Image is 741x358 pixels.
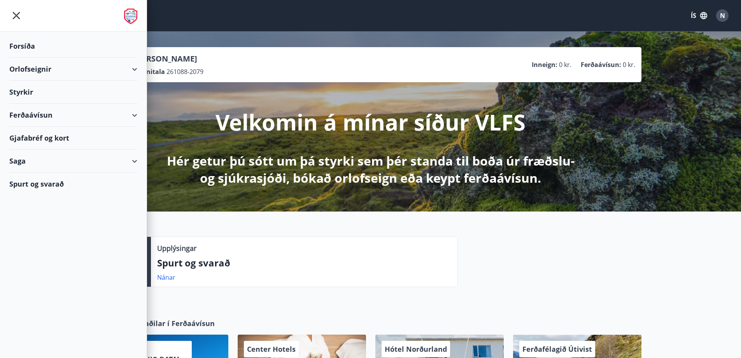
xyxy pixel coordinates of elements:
[713,6,732,25] button: N
[9,9,23,23] button: menu
[157,273,175,282] a: Nánar
[134,67,165,76] p: Kennitala
[9,58,137,81] div: Orlofseignir
[687,9,711,23] button: ÍS
[124,9,137,24] img: union_logo
[157,243,196,253] p: Upplýsingar
[9,150,137,173] div: Saga
[623,60,635,69] span: 0 kr.
[532,60,557,69] p: Inneign :
[9,35,137,58] div: Forsíða
[720,11,725,20] span: N
[581,60,621,69] p: Ferðaávísun :
[109,318,215,328] span: Samstarfsaðilar í Ferðaávísun
[247,344,296,354] span: Center Hotels
[157,256,451,270] p: Spurt og svarað
[522,344,592,354] span: Ferðafélagið Útivist
[385,344,447,354] span: Hótel Norðurland
[9,173,137,195] div: Spurt og svarað
[166,67,203,76] span: 261088-2079
[134,53,203,64] p: [PERSON_NAME]
[9,81,137,104] div: Styrkir
[215,107,526,137] p: Velkomin á mínar síður VLFS
[9,127,137,150] div: Gjafabréf og kort
[559,60,571,69] span: 0 kr.
[165,152,576,187] p: Hér getur þú sótt um þá styrki sem þér standa til boða úr fræðslu- og sjúkrasjóði, bókað orlofsei...
[9,104,137,127] div: Ferðaávísun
